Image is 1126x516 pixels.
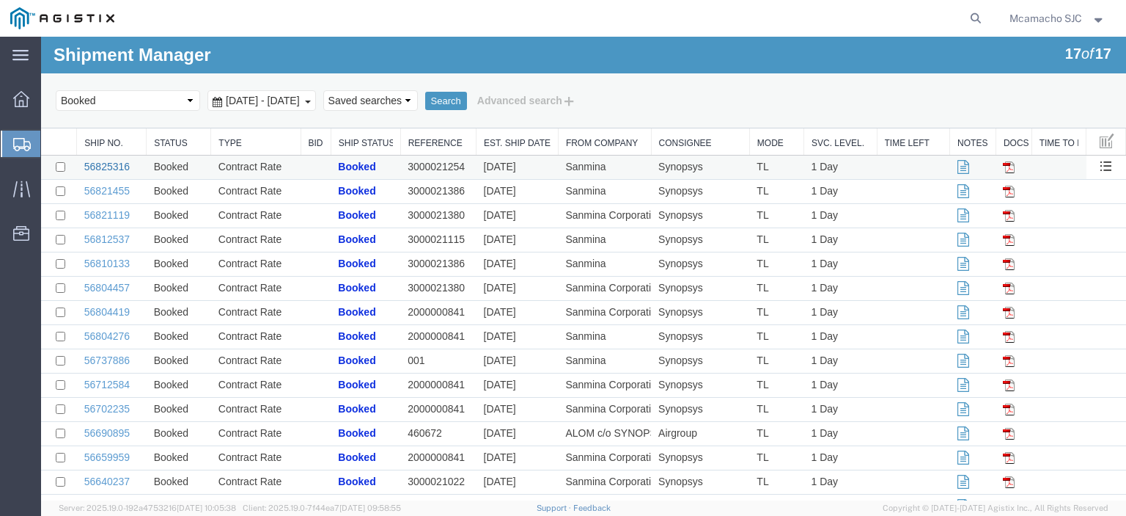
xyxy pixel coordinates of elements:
[106,216,170,240] td: Booked
[763,119,836,143] td: 1 Day
[708,410,762,434] td: TL
[43,101,97,113] a: Ship No.
[610,288,708,313] td: Synopsys
[517,385,610,410] td: ALOM c/o SYNOPSYS
[708,313,762,337] td: TL
[708,92,762,119] th: Mode
[170,410,260,434] td: Contract Rate
[763,192,836,216] td: 1 Day
[962,125,974,137] img: pdf.gif
[170,288,260,313] td: Contract Rate
[43,342,89,354] a: 56712584
[962,270,974,282] img: pdf.gif
[708,264,762,288] td: TL
[297,390,334,402] span: Booked
[517,313,610,337] td: Sanmina
[962,367,974,379] img: pdf.gif
[359,458,435,482] td: 2000000841
[844,101,902,113] a: Time Left
[435,361,518,385] td: [DATE]
[177,504,236,512] span: [DATE] 10:05:38
[43,269,89,281] a: 56804419
[298,101,352,113] a: Ship Status
[763,410,836,434] td: 1 Day
[435,434,518,458] td: [DATE]
[297,463,334,475] span: Booked
[763,313,836,337] td: 1 Day
[610,337,708,361] td: Synopsys
[525,101,603,113] a: From Company
[610,313,708,337] td: Synopsys
[435,192,518,216] td: [DATE]
[517,240,610,264] td: Sanmina Corporation
[610,434,708,458] td: Synopsys
[339,504,401,512] span: [DATE] 09:58:55
[990,92,1045,119] th: Time To Respond
[435,288,518,313] td: [DATE]
[268,101,282,113] a: Bid Status
[998,101,1037,113] a: Time To Respond
[359,361,435,385] td: 2000000841
[610,385,708,410] td: Airgroup
[708,119,762,143] td: TL
[170,143,260,167] td: Contract Rate
[763,264,836,288] td: 1 Day
[106,434,170,458] td: Booked
[170,240,260,264] td: Contract Rate
[59,504,236,512] span: Server: 2025.19.0-192a4753216
[435,385,518,410] td: [DATE]
[359,240,435,264] td: 3000021380
[962,173,974,185] img: pdf.gif
[243,504,401,512] span: Client: 2025.19.0-7f44ea7
[517,337,610,361] td: Sanmina Corporation
[43,390,89,402] a: 56690895
[384,55,426,74] button: Search
[106,143,170,167] td: Booked
[708,192,762,216] td: TL
[106,119,170,143] td: Booked
[962,391,974,403] img: pdf.gif
[517,458,610,482] td: Sanmina Corporation
[359,385,435,410] td: 460672
[435,458,518,482] td: [DATE]
[106,410,170,434] td: Booked
[610,119,708,143] td: Synopsys
[106,313,170,337] td: Booked
[435,167,518,192] td: [DATE]
[763,385,836,410] td: 1 Day
[435,92,518,119] th: Est. Ship Date
[573,504,611,512] a: Feedback
[359,167,435,192] td: 3000021380
[708,216,762,240] td: TL
[359,143,435,167] td: 3000021386
[290,92,359,119] th: Ship Status
[43,172,89,184] a: 56821119
[763,92,836,119] th: Svc. Level.
[170,92,260,119] th: Type
[610,410,708,434] td: Synopsys
[517,119,610,143] td: Sanmina
[517,167,610,192] td: Sanmina Corporation
[517,361,610,385] td: Sanmina Corporation
[36,92,106,119] th: Ship No.
[763,240,836,264] td: 1 Day
[297,269,334,281] span: Booked
[708,337,762,361] td: TL
[610,92,708,119] th: Consignee
[359,216,435,240] td: 3000021386
[708,240,762,264] td: TL
[435,264,518,288] td: [DATE]
[359,410,435,434] td: 2000000841
[883,502,1108,515] span: Copyright © [DATE]-[DATE] Agistix Inc., All Rights Reserved
[517,434,610,458] td: Sanmina Corporation
[770,101,828,113] a: Svc. Level.
[106,167,170,192] td: Booked
[106,337,170,361] td: Booked
[170,337,260,361] td: Contract Rate
[181,58,262,70] span: Aug 15th 2025 - Sep 15th 2025
[367,101,427,113] a: Reference
[916,101,947,113] a: Notes
[537,504,573,512] a: Support
[618,101,701,113] a: Consignee
[43,415,89,426] a: 56659959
